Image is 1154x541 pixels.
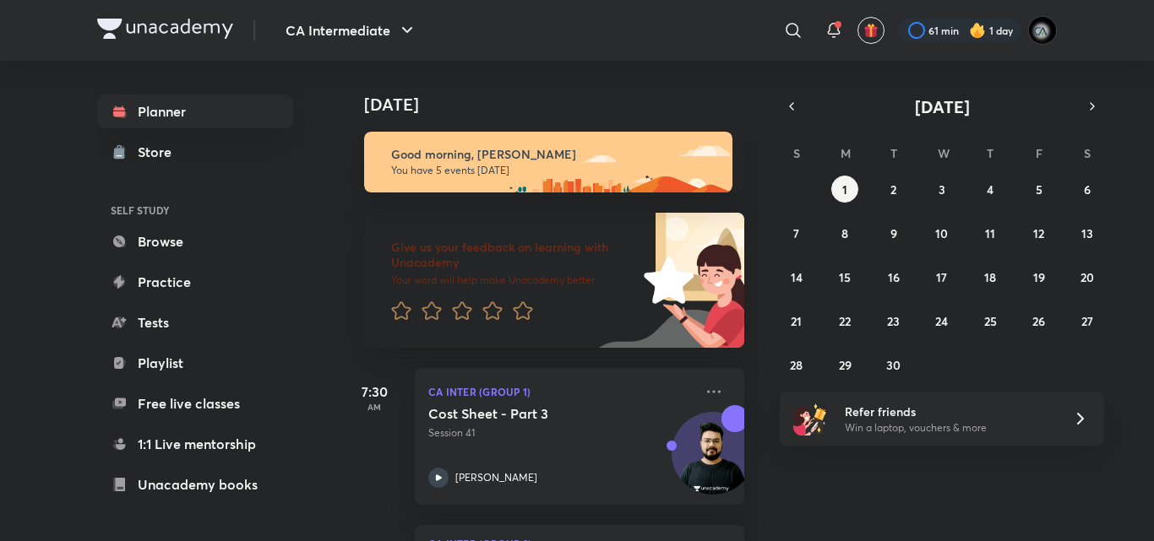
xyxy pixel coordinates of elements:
button: September 20, 2025 [1074,263,1101,290]
button: September 4, 2025 [977,176,1004,203]
span: [DATE] [915,95,970,118]
button: September 8, 2025 [831,219,858,246]
abbr: September 1, 2025 [842,181,847,197]
button: September 24, 2025 [928,307,955,334]
img: avatar [863,23,879,38]
a: Browse [97,225,293,258]
h6: Give us your feedback on learning with Unacademy [391,240,638,270]
button: September 25, 2025 [977,307,1004,334]
a: Practice [97,265,293,299]
abbr: September 15, 2025 [839,269,851,285]
abbr: September 16, 2025 [888,269,900,285]
h6: Refer friends [845,403,1053,420]
abbr: Thursday [987,145,993,161]
abbr: September 10, 2025 [935,225,948,241]
abbr: September 28, 2025 [790,357,803,373]
abbr: Tuesday [890,145,897,161]
button: CA Intermediate [275,14,427,47]
abbr: Sunday [793,145,800,161]
button: September 23, 2025 [880,307,907,334]
abbr: September 25, 2025 [984,313,997,329]
button: September 14, 2025 [783,263,810,290]
img: streak [969,22,986,39]
abbr: September 8, 2025 [841,225,848,241]
button: September 2, 2025 [880,176,907,203]
abbr: September 9, 2025 [890,225,897,241]
button: September 27, 2025 [1074,307,1101,334]
abbr: September 18, 2025 [984,269,996,285]
button: September 15, 2025 [831,263,858,290]
abbr: September 7, 2025 [793,225,799,241]
abbr: September 12, 2025 [1033,225,1044,241]
p: Session 41 [428,425,694,441]
button: September 19, 2025 [1026,263,1053,290]
abbr: Monday [841,145,851,161]
button: September 30, 2025 [880,351,907,378]
button: September 10, 2025 [928,219,955,246]
abbr: September 14, 2025 [791,269,803,285]
abbr: September 23, 2025 [887,313,900,329]
button: September 13, 2025 [1074,219,1101,246]
abbr: September 2, 2025 [890,181,896,197]
a: Playlist [97,346,293,380]
button: September 1, 2025 [831,176,858,203]
h5: 7:30 [340,381,408,402]
button: September 28, 2025 [783,351,810,378]
img: Avatar [672,421,754,502]
p: Win a laptop, vouchers & more [845,420,1053,436]
button: September 6, 2025 [1074,176,1101,203]
abbr: September 30, 2025 [886,357,901,373]
button: avatar [857,17,885,44]
a: Company Logo [97,19,233,43]
abbr: September 5, 2025 [1036,181,1042,197]
abbr: September 24, 2025 [935,313,948,329]
a: Store [97,135,293,169]
abbr: September 17, 2025 [936,269,947,285]
p: Your word will help make Unacademy better [391,273,638,287]
abbr: Wednesday [938,145,950,161]
abbr: Friday [1036,145,1042,161]
p: CA Inter (Group 1) [428,381,694,402]
p: AM [340,402,408,412]
a: 1:1 Live mentorship [97,427,293,461]
img: referral [793,402,827,436]
button: September 11, 2025 [977,219,1004,246]
button: September 17, 2025 [928,263,955,290]
button: September 26, 2025 [1026,307,1053,334]
h6: Good morning, [PERSON_NAME] [391,147,717,162]
img: poojita Agrawal [1028,16,1057,45]
a: Free live classes [97,387,293,420]
h5: Cost Sheet - Part 3 [428,405,639,422]
a: Tests [97,306,293,339]
p: You have 5 events [DATE] [391,164,717,177]
p: [PERSON_NAME] [455,470,537,485]
button: September 9, 2025 [880,219,907,246]
button: September 16, 2025 [880,263,907,290]
abbr: September 20, 2025 [1081,269,1094,285]
abbr: September 22, 2025 [839,313,851,329]
abbr: September 21, 2025 [791,313,802,329]
button: September 29, 2025 [831,351,858,378]
button: September 21, 2025 [783,307,810,334]
h4: [DATE] [364,95,761,115]
button: September 18, 2025 [977,263,1004,290]
abbr: September 29, 2025 [839,357,852,373]
button: [DATE] [803,95,1081,118]
img: morning [364,132,732,192]
button: September 3, 2025 [928,176,955,203]
abbr: September 6, 2025 [1084,181,1091,197]
abbr: September 19, 2025 [1033,269,1045,285]
button: September 12, 2025 [1026,219,1053,246]
img: feedback_image [586,213,744,348]
abbr: Saturday [1084,145,1091,161]
abbr: September 26, 2025 [1032,313,1045,329]
button: September 5, 2025 [1026,176,1053,203]
div: Store [138,142,182,162]
abbr: September 13, 2025 [1081,225,1093,241]
a: Planner [97,95,293,128]
abbr: September 3, 2025 [939,181,945,197]
abbr: September 4, 2025 [987,181,993,197]
button: September 22, 2025 [831,307,858,334]
img: Company Logo [97,19,233,39]
abbr: September 11, 2025 [985,225,995,241]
